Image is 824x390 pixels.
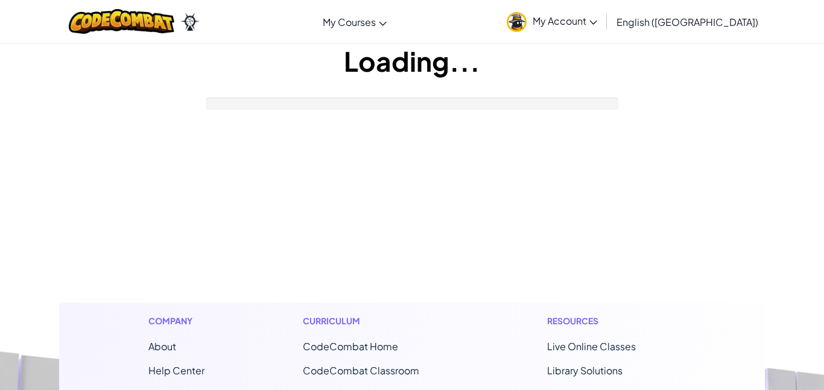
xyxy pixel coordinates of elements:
a: English ([GEOGRAPHIC_DATA]) [610,5,764,38]
img: CodeCombat logo [69,9,174,34]
img: avatar [507,12,527,32]
a: About [148,340,176,353]
span: My Courses [323,16,376,28]
a: Help Center [148,364,204,377]
h1: Curriculum [303,315,449,327]
a: My Courses [317,5,393,38]
h1: Resources [547,315,676,327]
a: CodeCombat Classroom [303,364,419,377]
span: English ([GEOGRAPHIC_DATA]) [616,16,758,28]
span: CodeCombat Home [303,340,398,353]
a: Live Online Classes [547,340,636,353]
span: My Account [533,14,597,27]
img: Ozaria [180,13,200,31]
a: My Account [501,2,603,40]
a: Library Solutions [547,364,623,377]
h1: Company [148,315,204,327]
